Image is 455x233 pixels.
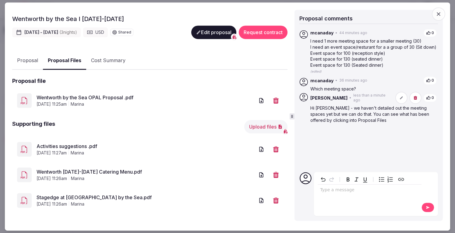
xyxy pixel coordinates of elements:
button: Create link [397,175,405,184]
span: less than a minute ago [353,93,392,103]
h2: Proposal file [12,77,46,85]
span: 36 minutes ago [339,78,367,83]
button: Upload files [244,120,287,133]
span: 0 [432,78,434,83]
p: Which meeting space? [310,86,437,92]
button: Bold [344,175,352,184]
p: I need 1 more meeting space for a smaller meeting (30) [310,38,437,44]
a: Stagedge at [GEOGRAPHIC_DATA] by the Sea.pdf [37,194,255,201]
p: Event space for 130 (seated dinner) [310,56,437,62]
p: I need an event space/resturant for a a group of 30 (Sit down) [310,44,437,50]
button: Undo Ctrl+Z [319,175,327,184]
button: Bulleted list [377,175,386,184]
h2: Wentworth by the Sea I [DATE]-[DATE] [12,15,124,23]
a: Wentworth [DATE]-[DATE] Catering Menu.pdf [37,168,255,175]
button: (edited) [310,68,322,74]
p: Event space for 100 (reception style) [310,50,437,56]
button: Proposal [12,52,43,69]
span: • [335,30,337,36]
button: Underline [361,175,369,184]
p: Hi [PERSON_NAME] - we haven't detailed out the meeting spaces yet but we can do that. You can see... [310,105,437,123]
button: 0 [423,94,437,102]
span: 0 [432,30,434,36]
span: marina [71,150,84,156]
div: editable markdown [318,185,421,197]
span: Shared [118,30,131,34]
span: • [349,95,351,101]
button: Cost Summary [86,52,130,69]
button: 0 [423,29,437,37]
span: mcanaday [310,30,333,36]
span: [DATE] 11:26am [37,175,67,182]
p: Event space for 130 (Seated dinner) [310,62,437,68]
button: Numbered list [386,175,394,184]
span: Proposal comments [299,15,353,22]
span: [DATE] 11:27am [37,150,67,156]
span: marina [71,201,84,207]
span: [DATE] 11:26am [37,201,67,207]
h2: Supporting files [12,120,55,133]
a: Wentworth by the Sea OPAL Proposal .pdf [37,94,255,101]
button: Request contract [239,26,287,39]
span: [DATE] 11:25am [37,101,67,107]
span: (edited) [310,70,322,73]
span: marina [71,175,84,182]
span: • [335,78,337,83]
a: Activities suggestions .pdf [37,143,255,150]
button: Edit proposal [191,26,236,39]
span: mcanaday [310,78,333,84]
span: 0 [432,95,434,101]
button: Proposal Files [43,52,86,70]
span: [DATE] - [DATE] [24,29,77,35]
span: 44 minutes ago [339,30,367,36]
span: ( 3 night s ) [59,30,77,35]
div: USD [83,27,108,37]
button: Italic [352,175,361,184]
button: 0 [423,76,437,85]
div: toggle group [377,175,394,184]
span: [PERSON_NAME] [310,95,347,101]
span: marina [71,101,84,107]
